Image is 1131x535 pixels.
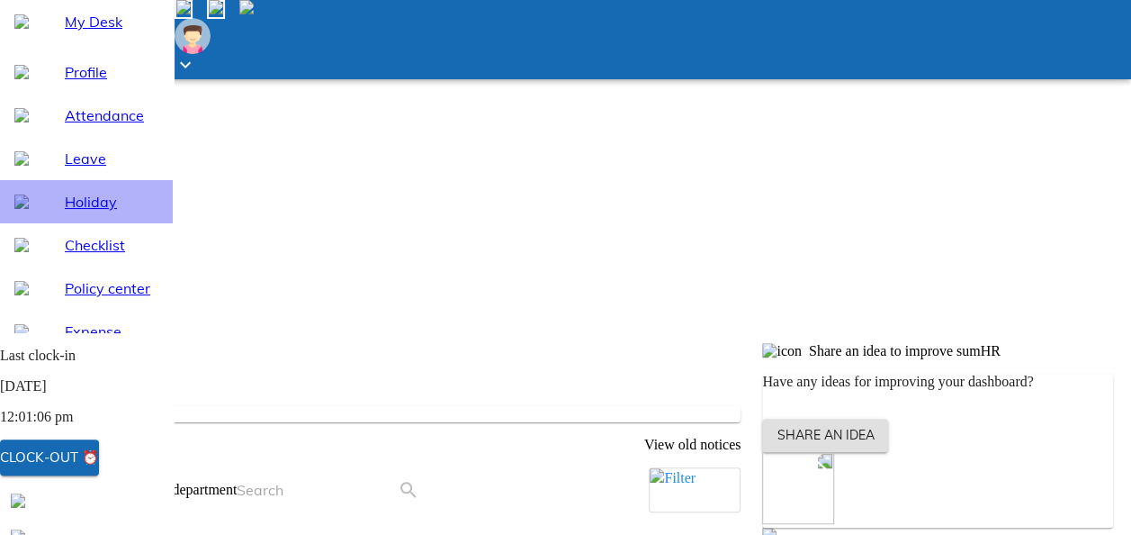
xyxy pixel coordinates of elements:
img: no-ideas.ff7b33e5.svg [762,452,834,524]
span: Filter [664,470,696,485]
img: checklist-outline-16px.1ab1268e.svg [14,238,29,252]
img: Employee [175,18,211,54]
span: Share an idea [776,424,874,447]
button: Share an idea [762,419,888,452]
p: View old notices [29,437,741,453]
span: Checklist [65,234,158,256]
p: Have any ideas for improving your dashboard? [762,374,1113,390]
img: filter-outline-b-16px.66809d26.svg [650,468,664,483]
p: Noticeboard [29,376,741,392]
img: icon [762,343,802,359]
span: Share an idea to improve sumHR [809,343,1001,358]
input: Search [237,476,398,504]
p: No new notices [29,406,741,422]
